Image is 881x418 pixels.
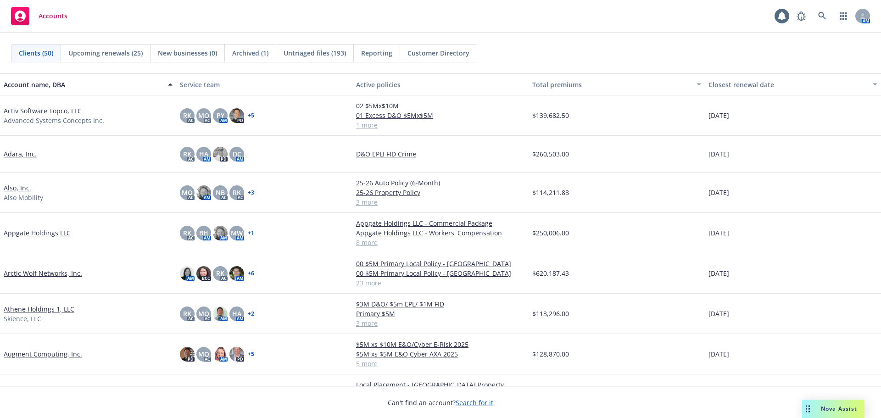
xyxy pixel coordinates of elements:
[356,309,525,318] a: Primary $5M
[802,400,864,418] button: Nova Assist
[708,309,729,318] span: [DATE]
[356,188,525,197] a: 25-26 Property Policy
[813,7,831,25] a: Search
[198,349,209,359] span: MQ
[708,188,729,197] span: [DATE]
[229,108,244,123] img: photo
[532,349,569,359] span: $128,870.00
[248,351,254,357] a: + 5
[708,268,729,278] span: [DATE]
[213,347,228,362] img: photo
[180,266,195,281] img: photo
[356,238,525,247] a: 8 more
[356,111,525,120] a: 01 Excess D&O $5Mx$5M
[183,228,191,238] span: RK
[196,185,211,200] img: photo
[356,149,525,159] a: D&O EPLI FID Crime
[39,12,67,20] span: Accounts
[356,268,525,278] a: 00 $5M Primary Local Policy - [GEOGRAPHIC_DATA]
[356,80,525,89] div: Active policies
[708,228,729,238] span: [DATE]
[213,307,228,321] img: photo
[216,268,224,278] span: RK
[217,111,224,120] span: PY
[821,405,857,412] span: Nova Assist
[4,183,31,193] a: Also, Inc.
[708,349,729,359] span: [DATE]
[4,349,82,359] a: Augment Computing, Inc.
[356,178,525,188] a: 25-26 Auto Policy (6-Month)
[352,73,529,95] button: Active policies
[356,340,525,349] a: $5M xs $10M E&O/Cyber E-Risk 2025
[356,318,525,328] a: 3 more
[213,226,228,240] img: photo
[356,120,525,130] a: 1 more
[356,299,525,309] a: $3M D&O/ $5m EPL/ $1M FID
[708,149,729,159] span: [DATE]
[356,359,525,368] a: 5 more
[708,80,867,89] div: Closest renewal date
[4,228,71,238] a: Appgate Holdings LLC
[532,188,569,197] span: $114,211.88
[802,400,814,418] div: Drag to move
[356,197,525,207] a: 3 more
[356,380,525,390] a: Local Placement - [GEOGRAPHIC_DATA] Property
[248,311,254,317] a: + 2
[199,228,208,238] span: BH
[356,101,525,111] a: 02 $5Mx$10M
[213,147,228,162] img: photo
[248,113,254,118] a: + 5
[4,268,82,278] a: Arctic Wolf Networks, Inc.
[232,309,241,318] span: HA
[532,309,569,318] span: $113,296.00
[284,48,346,58] span: Untriaged files (193)
[4,149,37,159] a: Adara, Inc.
[356,259,525,268] a: 00 $5M Primary Local Policy - [GEOGRAPHIC_DATA]
[4,116,104,125] span: Advanced Systems Concepts Inc.
[68,48,143,58] span: Upcoming renewals (25)
[231,228,243,238] span: MW
[4,193,43,202] span: Also Mobility
[356,228,525,238] a: Appgate Holdings LLC - Workers' Compensation
[708,111,729,120] span: [DATE]
[834,7,853,25] a: Switch app
[183,149,191,159] span: RK
[248,190,254,195] a: + 3
[233,188,241,197] span: RK
[229,347,244,362] img: photo
[248,271,254,276] a: + 6
[356,218,525,228] a: Appgate Holdings LLC - Commercial Package
[356,349,525,359] a: $5M xs $5M E&O Cyber AXA 2025
[158,48,217,58] span: New businesses (0)
[388,398,493,407] span: Can't find an account?
[4,304,74,314] a: Athene Holdings 1, LLC
[199,149,208,159] span: HA
[4,106,82,116] a: Activ Software Topco, LLC
[198,111,209,120] span: MQ
[532,149,569,159] span: $260,503.00
[456,398,493,407] a: Search for it
[233,149,241,159] span: DC
[361,48,392,58] span: Reporting
[407,48,469,58] span: Customer Directory
[532,111,569,120] span: $139,682.50
[176,73,352,95] button: Service team
[356,278,525,288] a: 23 more
[532,268,569,278] span: $620,187.43
[183,309,191,318] span: RK
[196,266,211,281] img: photo
[198,309,209,318] span: MQ
[19,48,53,58] span: Clients (50)
[4,80,162,89] div: Account name, DBA
[532,80,691,89] div: Total premiums
[705,73,881,95] button: Closest renewal date
[180,80,349,89] div: Service team
[532,228,569,238] span: $250,006.00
